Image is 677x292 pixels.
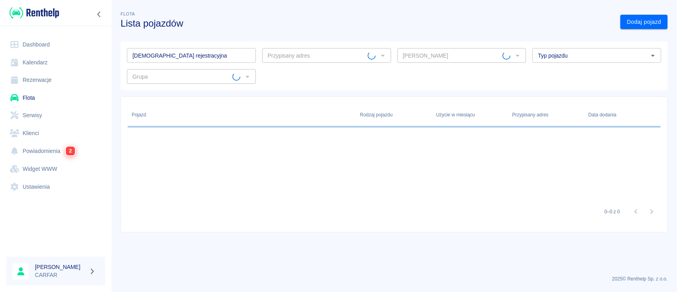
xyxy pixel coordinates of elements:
a: Ustawienia [6,178,105,196]
div: Data dodania [584,104,660,126]
p: CARFAR [35,271,86,279]
h6: [PERSON_NAME] [35,263,86,271]
div: Użycie w miesiącu [436,104,475,126]
img: Renthelp logo [10,6,59,19]
a: Klienci [6,124,105,142]
p: 2025 © Renthelp Sp. z o.o. [121,275,667,282]
a: Widget WWW [6,160,105,178]
a: Kalendarz [6,54,105,72]
div: Pojazd [128,104,356,126]
button: Otwórz [647,50,658,61]
a: Dashboard [6,36,105,54]
span: 2 [66,147,75,155]
a: Renthelp logo [6,6,59,19]
a: Powiadomienia2 [6,142,105,160]
div: Przypisany adres [512,104,548,126]
div: Rodzaj pojazdu [356,104,432,126]
span: Flota [121,12,135,16]
div: Użycie w miesiącu [432,104,508,126]
a: Flota [6,89,105,107]
div: Przypisany adres [508,104,584,126]
div: Pojazd [132,104,146,126]
div: Data dodania [588,104,616,126]
h3: Lista pojazdów [121,18,614,29]
button: Zwiń nawigację [93,9,105,19]
p: 0–0 z 0 [604,208,620,215]
a: Dodaj pojazd [620,15,667,29]
a: Serwisy [6,106,105,124]
a: Rezerwacje [6,71,105,89]
div: Rodzaj pojazdu [360,104,393,126]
